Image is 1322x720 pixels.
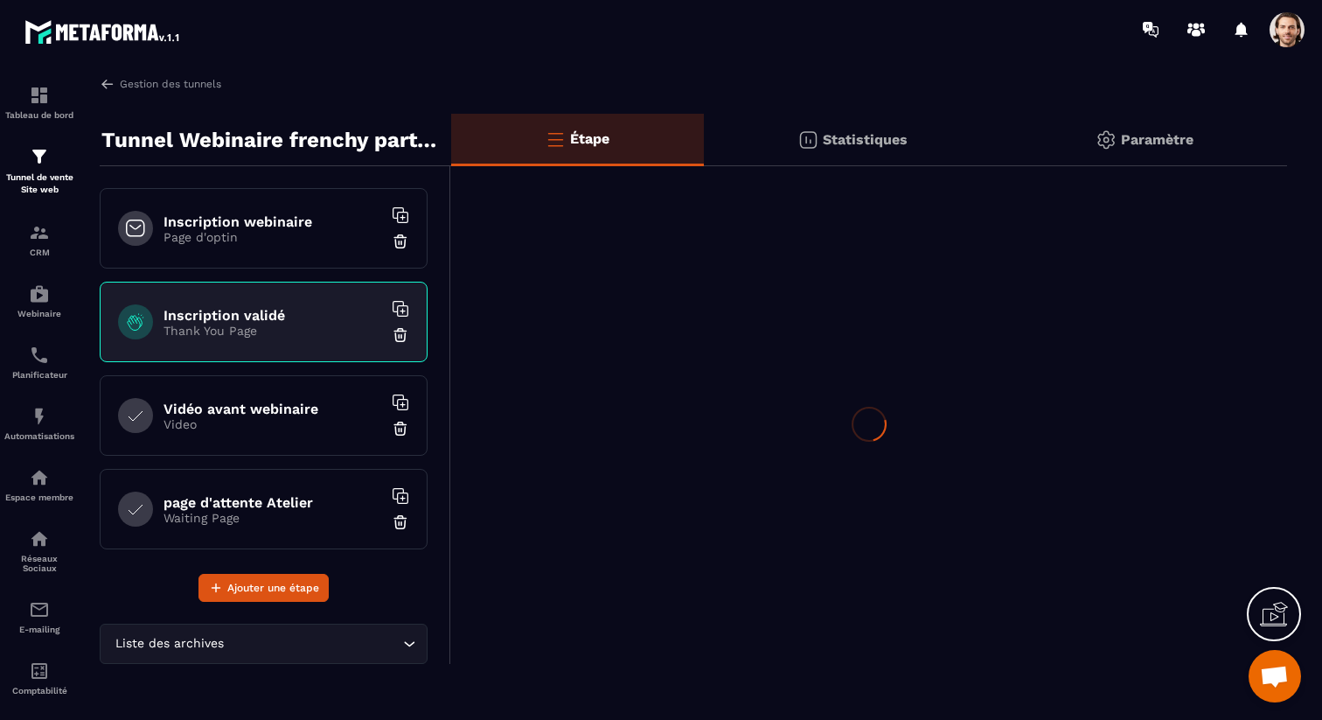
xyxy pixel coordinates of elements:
p: Planificateur [4,370,74,380]
button: Ajouter une étape [198,574,329,602]
img: setting-gr.5f69749f.svg [1096,129,1117,150]
p: Page d'optin [164,230,382,244]
p: Video [164,417,382,431]
img: formation [29,146,50,167]
a: emailemailE-mailing [4,586,74,647]
img: trash [392,420,409,437]
img: trash [392,514,409,531]
img: trash [392,326,409,344]
p: Espace membre [4,493,74,502]
p: Réseaux Sociaux [4,554,74,573]
img: automations [29,283,50,304]
p: Tunnel de vente Site web [4,171,74,196]
h6: Vidéo avant webinaire [164,401,382,417]
img: arrow [100,76,115,92]
img: accountant [29,661,50,682]
p: Statistiques [823,131,908,148]
a: automationsautomationsAutomatisations [4,393,74,454]
a: automationsautomationsWebinaire [4,270,74,332]
img: social-network [29,528,50,549]
img: formation [29,222,50,243]
p: Webinaire [4,309,74,318]
p: Tableau de bord [4,110,74,120]
span: Ajouter une étape [227,579,319,597]
img: scheduler [29,345,50,366]
p: Paramètre [1121,131,1193,148]
img: trash [392,233,409,250]
img: automations [29,406,50,427]
p: Waiting Page [164,511,382,525]
p: CRM [4,248,74,257]
img: logo [24,16,182,47]
a: formationformationTableau de bord [4,72,74,133]
img: automations [29,467,50,488]
img: formation [29,85,50,106]
a: accountantaccountantComptabilité [4,647,74,709]
img: email [29,599,50,620]
p: E-mailing [4,625,74,634]
p: Étape [570,130,609,147]
a: schedulerschedulerPlanificateur [4,332,74,393]
a: Ouvrir le chat [1249,650,1301,703]
p: Tunnel Webinaire frenchy partners [101,122,438,157]
img: stats.20deebd0.svg [797,129,818,150]
h6: Inscription webinaire [164,213,382,230]
input: Search for option [227,634,399,654]
a: automationsautomationsEspace membre [4,454,74,515]
a: formationformationCRM [4,209,74,270]
p: Thank You Page [164,324,382,338]
img: bars-o.4a397970.svg [545,129,566,150]
h6: Inscription validé [164,307,382,324]
p: Comptabilité [4,686,74,696]
h6: page d'attente Atelier [164,494,382,511]
span: Liste des archives [111,634,227,654]
a: formationformationTunnel de vente Site web [4,133,74,209]
div: Search for option [100,624,428,664]
p: Automatisations [4,431,74,441]
a: Gestion des tunnels [100,76,221,92]
a: social-networksocial-networkRéseaux Sociaux [4,515,74,586]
